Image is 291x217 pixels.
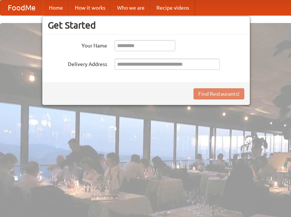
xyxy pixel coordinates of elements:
[151,0,195,15] a: Recipe videos
[69,0,111,15] a: How it works
[48,20,244,31] h3: Get Started
[48,40,107,49] label: Your Name
[43,0,69,15] a: Home
[194,88,244,99] button: Find Restaurants!
[0,0,43,15] a: FoodMe
[48,59,107,68] label: Delivery Address
[111,0,151,15] a: Who we are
